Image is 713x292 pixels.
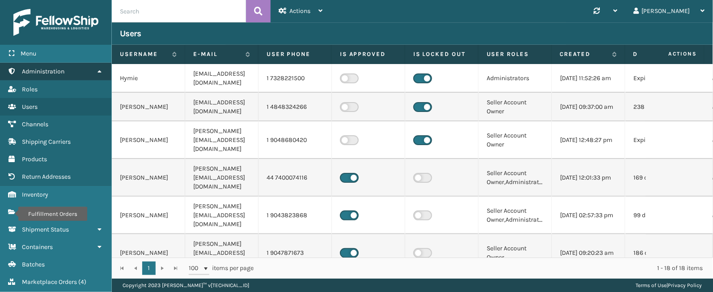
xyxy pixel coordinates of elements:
span: Roles [22,86,38,93]
span: 100 [189,264,202,273]
span: Containers [22,243,53,251]
td: [PERSON_NAME] [112,197,185,234]
span: Actions [640,47,702,61]
td: [DATE] 12:48:27 pm [552,121,625,159]
div: | [636,279,702,292]
span: Shipment Status [22,226,69,233]
td: [EMAIL_ADDRESS][DOMAIN_NAME] [185,64,259,93]
td: Seller Account Owner,Administrators [479,197,552,234]
div: 1 - 18 of 18 items [267,264,703,273]
a: Privacy Policy [668,282,702,288]
td: [PERSON_NAME] [112,159,185,197]
td: [PERSON_NAME] [112,234,185,272]
td: 1 9043823868 [259,197,332,234]
label: E-mail [193,50,241,58]
p: Copyright 2023 [PERSON_NAME]™ v [TECHNICAL_ID] [123,279,249,292]
td: Seller Account Owner,Administrators [479,159,552,197]
span: Channels [22,120,48,128]
td: Expired [625,64,699,93]
h3: Users [120,28,141,39]
a: 1 [142,262,156,275]
span: Shipping Carriers [22,138,71,146]
td: Hymie [112,64,185,93]
td: Seller Account Owner [479,121,552,159]
td: Seller Account Owner [479,234,552,272]
td: 1 4848324266 [259,93,332,121]
td: 169 days [625,159,699,197]
td: [PERSON_NAME][EMAIL_ADDRESS][DOMAIN_NAME] [185,197,259,234]
span: ( 4 ) [78,278,86,286]
span: Return Addresses [22,173,71,180]
td: [PERSON_NAME] [112,93,185,121]
span: Marketplace Orders [22,278,77,286]
span: Actions [289,7,310,15]
td: 1 7328221500 [259,64,332,93]
td: [DATE] 12:01:33 pm [552,159,625,197]
td: 1 9048680420 [259,121,332,159]
td: [DATE] 02:57:33 pm [552,197,625,234]
img: logo [13,9,98,36]
label: User phone [267,50,323,58]
span: Fulfillment Orders [22,208,72,216]
label: Created [560,50,608,58]
td: Administrators [479,64,552,93]
td: [PERSON_NAME][EMAIL_ADDRESS][DOMAIN_NAME] [185,159,259,197]
span: items per page [189,262,254,275]
label: Is Locked Out [413,50,470,58]
td: [PERSON_NAME][EMAIL_ADDRESS][DOMAIN_NAME] [185,121,259,159]
td: Seller Account Owner [479,93,552,121]
td: 1 9047871673 [259,234,332,272]
td: Expired [625,121,699,159]
label: Days until password expires [633,50,681,58]
span: Batches [22,261,45,268]
span: Menu [21,50,36,57]
td: [PERSON_NAME][EMAIL_ADDRESS][DOMAIN_NAME] [185,234,259,272]
label: Is Approved [340,50,397,58]
td: 44 7400074116 [259,159,332,197]
label: Username [120,50,168,58]
td: [EMAIL_ADDRESS][DOMAIN_NAME] [185,93,259,121]
td: [PERSON_NAME] [112,121,185,159]
span: Products [22,155,47,163]
td: 186 days [625,234,699,272]
span: Administration [22,68,64,75]
a: Terms of Use [636,282,667,288]
td: 238 days [625,93,699,121]
label: User Roles [487,50,543,58]
span: Inventory [22,191,48,198]
td: [DATE] 09:37:00 am [552,93,625,121]
td: [DATE] 09:20:23 am [552,234,625,272]
td: [DATE] 11:52:26 am [552,64,625,93]
span: Users [22,103,38,111]
td: 99 days [625,197,699,234]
